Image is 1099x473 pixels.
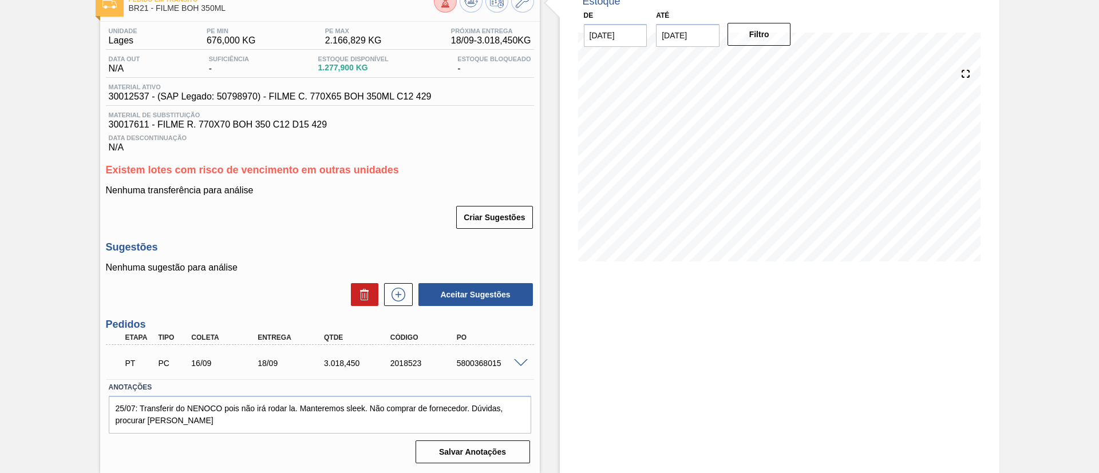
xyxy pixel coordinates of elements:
[209,55,249,62] span: Suficiência
[321,333,396,341] div: Qtde
[109,120,531,130] span: 30017611 - FILME R. 770X70 BOH 350 C12 D15 429
[413,282,534,307] div: Aceitar Sugestões
[188,333,263,341] div: Coleta
[207,35,255,46] span: 676,000 KG
[109,35,137,46] span: Lages
[109,92,432,102] span: 30012537 - (SAP Legado: 50798970) - FILME C. 770X65 BOH 350ML C12 429
[122,351,157,376] div: Pedido em Trânsito
[206,55,252,74] div: -
[106,55,143,74] div: N/A
[188,359,263,368] div: 16/09/2025
[457,205,533,230] div: Criar Sugestões
[255,333,329,341] div: Entrega
[454,333,528,341] div: PO
[451,27,531,34] span: Próxima Entrega
[125,359,154,368] p: PT
[584,24,647,47] input: dd/mm/yyyy
[318,55,389,62] span: Estoque Disponível
[378,283,413,306] div: Nova sugestão
[388,359,462,368] div: 2018523
[325,35,382,46] span: 2.166,829 KG
[109,27,137,34] span: Unidade
[106,130,534,153] div: N/A
[122,333,157,341] div: Etapa
[109,379,531,396] label: Anotações
[106,263,534,273] p: Nenhuma sugestão para análise
[106,241,534,253] h3: Sugestões
[109,134,531,141] span: Data Descontinuação
[207,27,255,34] span: PE MIN
[345,283,378,306] div: Excluir Sugestões
[457,55,531,62] span: Estoque Bloqueado
[109,84,432,90] span: Material ativo
[584,11,594,19] label: De
[325,27,382,34] span: PE MAX
[656,11,669,19] label: Até
[416,440,530,463] button: Salvar Anotações
[418,283,533,306] button: Aceitar Sugestões
[451,35,531,46] span: 18/09 - 3.018,450 KG
[106,319,534,331] h3: Pedidos
[109,55,140,62] span: Data out
[155,333,189,341] div: Tipo
[106,164,399,176] span: Existem lotes com risco de vencimento em outras unidades
[106,185,534,196] p: Nenhuma transferência para análise
[109,396,531,434] textarea: 25/07: Transferir do NENOCO pois não irá rodar la. Manteremos sleek. Não comprar de fornecedor. D...
[454,55,533,74] div: -
[321,359,396,368] div: 3.018,450
[456,206,532,229] button: Criar Sugestões
[656,24,720,47] input: dd/mm/yyyy
[318,63,389,72] span: 1.277,900 KG
[454,359,528,368] div: 5800368015
[728,23,791,46] button: Filtro
[255,359,329,368] div: 18/09/2025
[109,112,531,118] span: Material de Substituição
[155,359,189,368] div: Pedido de Compra
[388,333,462,341] div: Código
[129,4,434,13] span: BR21 - FILME BOH 350ML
